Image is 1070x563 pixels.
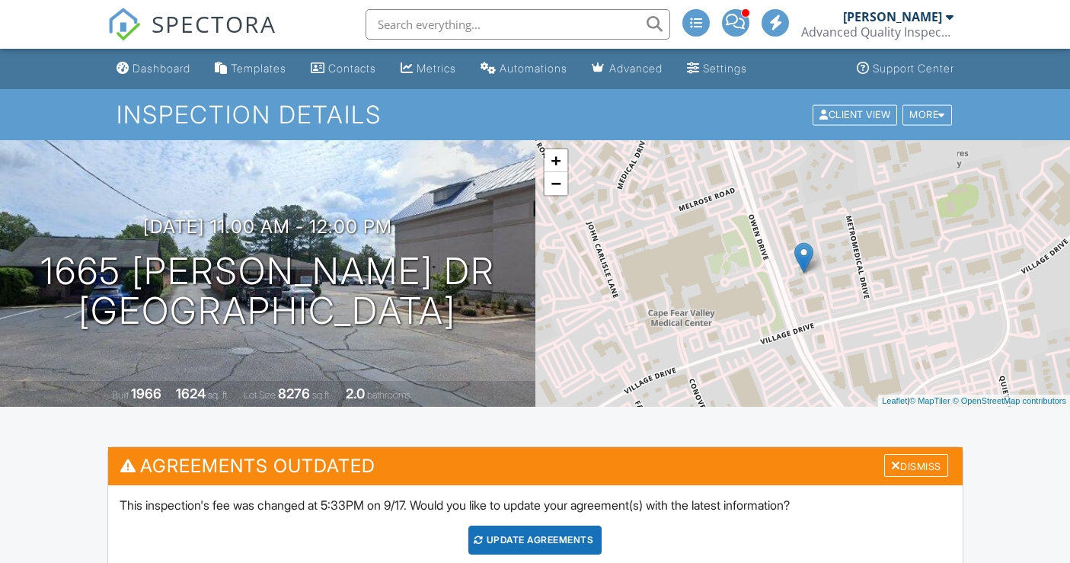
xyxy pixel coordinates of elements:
div: [PERSON_NAME] [843,9,942,24]
a: Templates [209,55,292,83]
div: Dismiss [884,454,948,478]
div: More [902,104,952,125]
div: Dashboard [133,62,190,75]
a: Leaflet [882,396,907,405]
div: Automations [500,62,567,75]
a: Zoom out [545,172,567,195]
div: Client View [813,104,897,125]
div: 8276 [278,385,310,401]
h3: [DATE] 11:00 am - 12:00 pm [143,216,392,237]
a: © MapTiler [909,396,950,405]
div: 1966 [131,385,161,401]
div: Update Agreements [468,526,602,555]
a: Settings [681,55,753,83]
a: Contacts [305,55,382,83]
div: 1624 [176,385,206,401]
div: Templates [231,62,286,75]
a: SPECTORA [107,21,276,53]
div: Advanced [609,62,663,75]
a: Automations (Advanced) [474,55,573,83]
div: Advanced Quality Inspections LLC [801,24,953,40]
span: SPECTORA [152,8,276,40]
a: Client View [811,108,901,120]
a: Advanced [586,55,669,83]
div: Metrics [417,62,456,75]
div: Contacts [328,62,376,75]
div: | [878,395,1070,408]
h1: Inspection Details [117,101,953,128]
input: Search everything... [366,9,670,40]
h3: Agreements Outdated [108,447,963,485]
span: sq.ft. [312,389,331,401]
h1: 1665 [PERSON_NAME] Dr [GEOGRAPHIC_DATA] [40,251,495,332]
span: Built [112,389,129,401]
div: Settings [703,62,747,75]
span: Lot Size [244,389,276,401]
a: © OpenStreetMap contributors [953,396,1066,405]
div: 2.0 [346,385,365,401]
div: Support Center [873,62,954,75]
span: bathrooms [367,389,410,401]
a: Metrics [394,55,462,83]
span: sq. ft. [208,389,229,401]
a: Dashboard [110,55,196,83]
a: Zoom in [545,149,567,172]
a: Support Center [851,55,960,83]
img: The Best Home Inspection Software - Spectora [107,8,141,41]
